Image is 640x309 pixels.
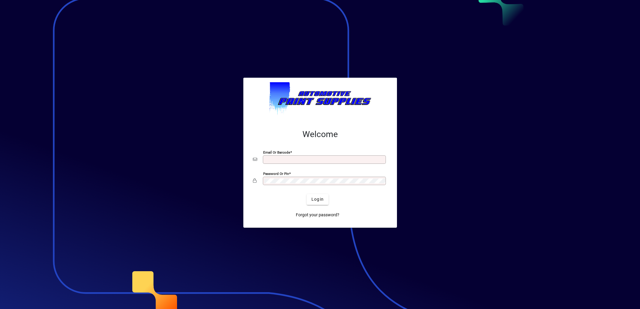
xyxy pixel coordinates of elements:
span: Login [311,196,324,202]
mat-label: Email or Barcode [263,150,290,154]
h2: Welcome [253,129,387,139]
a: Forgot your password? [293,210,342,220]
mat-label: Password or Pin [263,171,289,175]
button: Login [307,194,329,205]
span: Forgot your password? [296,212,339,218]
